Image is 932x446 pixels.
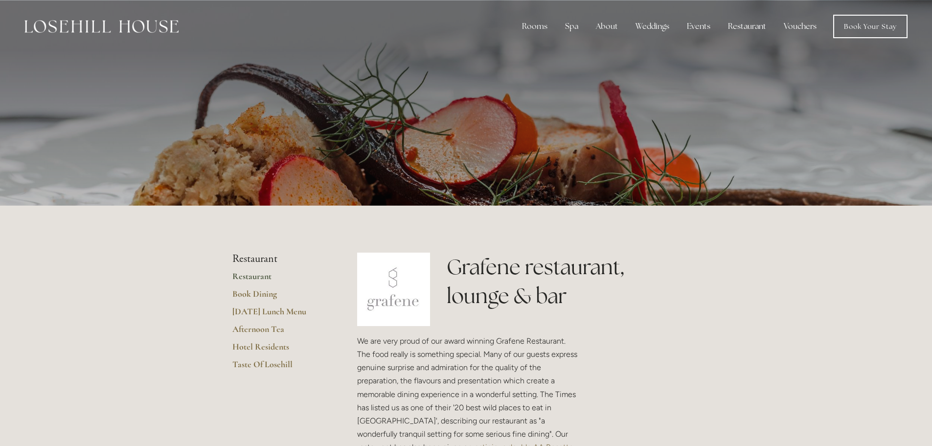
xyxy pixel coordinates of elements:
a: Hotel Residents [232,341,326,359]
div: Rooms [514,17,555,36]
a: Afternoon Tea [232,324,326,341]
a: Vouchers [776,17,824,36]
div: Events [679,17,718,36]
a: Restaurant [232,271,326,288]
a: Book Your Stay [833,15,908,38]
div: About [588,17,626,36]
li: Restaurant [232,253,326,265]
a: Book Dining [232,288,326,306]
div: Weddings [628,17,677,36]
div: Spa [557,17,586,36]
h1: Grafene restaurant, lounge & bar [447,253,700,310]
a: [DATE] Lunch Menu [232,306,326,324]
a: Taste Of Losehill [232,359,326,376]
img: grafene.jpg [357,253,431,326]
div: Restaurant [720,17,774,36]
img: Losehill House [24,20,179,33]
